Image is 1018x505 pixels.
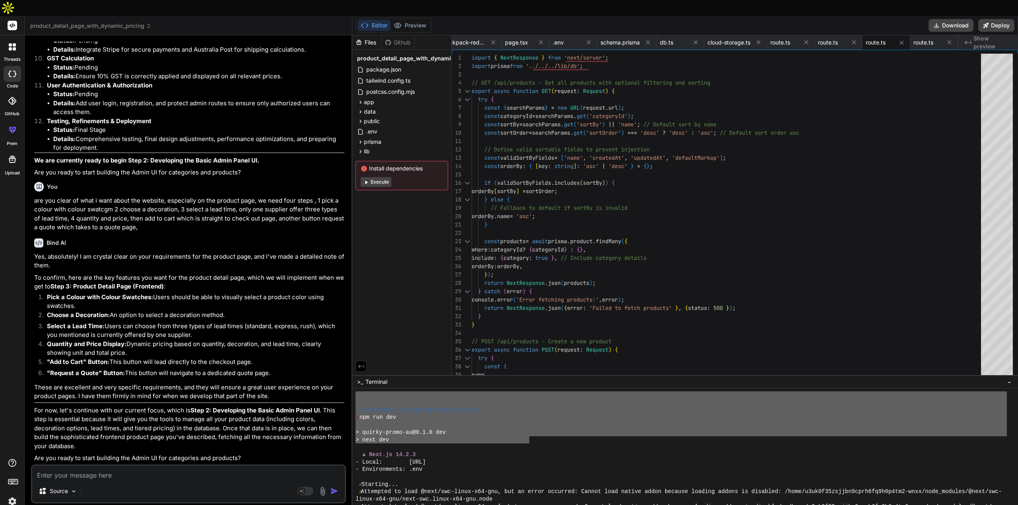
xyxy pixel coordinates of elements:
[553,39,564,46] span: .env
[593,279,596,286] span: ;
[47,117,152,125] strong: Testing, Refinements & Deployment
[484,279,503,286] span: return
[913,39,933,46] span: route.ts
[631,154,666,161] span: 'updatedAt'
[472,263,494,270] span: orderBy
[361,164,443,172] span: Install dependencies
[532,112,535,120] span: =
[532,246,564,253] span: categoryId
[30,22,152,30] span: product_detail_page_with_dynamic_pricing
[510,62,523,70] span: from
[583,179,602,186] span: sortBy
[53,72,344,81] li: Ensure 10% GST is correctly applied and displayed on all relevant prices.
[564,54,605,61] span: 'next/server'
[551,104,554,111] span: =
[472,254,494,261] span: include
[452,79,461,87] div: 4
[382,39,414,46] div: Github
[507,279,545,286] span: NextResponse
[452,187,461,195] div: 17
[34,168,344,177] p: Are you ready to start building the Admin UI for categories and products?
[462,287,472,296] div: Click to collapse the range.
[567,238,570,245] span: .
[452,112,461,120] div: 8
[452,195,461,204] div: 18
[484,179,491,186] span: if
[570,104,580,111] span: URL
[526,62,580,70] span: '../../../lib/db'
[484,154,500,161] span: const
[570,246,573,253] span: :
[577,121,602,128] span: 'sortBy'
[500,129,529,136] span: sortOrder
[662,129,666,136] span: ?
[452,62,461,70] div: 2
[494,87,510,95] span: async
[618,121,637,128] span: 'name'
[497,263,519,270] span: orderBy
[621,104,624,111] span: ;
[484,129,500,136] span: const
[452,87,461,95] div: 5
[577,87,580,95] span: :
[513,296,516,303] span: (
[472,213,494,220] span: orderBy
[365,127,378,136] span: .env
[507,104,545,111] span: searchParams
[53,63,344,72] li: Pending
[318,487,327,496] img: attachment
[462,87,472,95] div: Click to collapse the range.
[561,121,564,128] span: .
[494,263,497,270] span: :
[631,112,634,120] span: ;
[647,163,650,170] span: }
[523,163,526,170] span: :
[484,196,488,203] span: }
[452,204,461,212] div: 19
[618,104,621,111] span: )
[720,129,799,136] span: // Default sort order asc
[361,177,391,187] button: Execute
[669,129,688,136] span: 'desc'
[516,213,532,220] span: 'asc'
[53,64,74,71] strong: Status:
[691,129,694,136] span: :
[53,135,76,143] strong: Details:
[452,154,461,162] div: 13
[357,20,390,31] button: Editor
[532,213,535,220] span: ;
[596,238,621,245] span: findMany
[564,279,589,286] span: products
[628,129,637,136] span: ===
[7,140,17,147] label: prem
[53,90,344,99] li: Pending
[637,163,640,170] span: =
[503,254,529,261] span: category
[554,254,558,261] span: ,
[580,104,583,111] span: (
[529,163,532,170] span: {
[365,87,416,97] span: postcss.config.mjs
[612,87,615,95] span: {
[47,239,66,247] h6: Bind AI
[494,296,497,303] span: .
[452,54,461,62] div: 1
[523,121,561,128] span: searchParams
[600,39,640,46] span: schema.prisma
[593,238,596,245] span: .
[364,108,376,116] span: data
[564,154,583,161] span: 'name'
[624,154,628,161] span: ,
[5,170,20,176] label: Upload
[452,104,461,112] div: 7
[650,163,653,170] span: ;
[494,213,497,220] span: .
[580,246,583,253] span: }
[472,296,494,303] span: console
[583,163,599,170] span: 'asc'
[47,54,94,62] strong: GST Calculation
[523,246,526,253] span: ?
[666,154,669,161] span: ,
[491,96,494,103] span: {
[526,238,529,245] span: =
